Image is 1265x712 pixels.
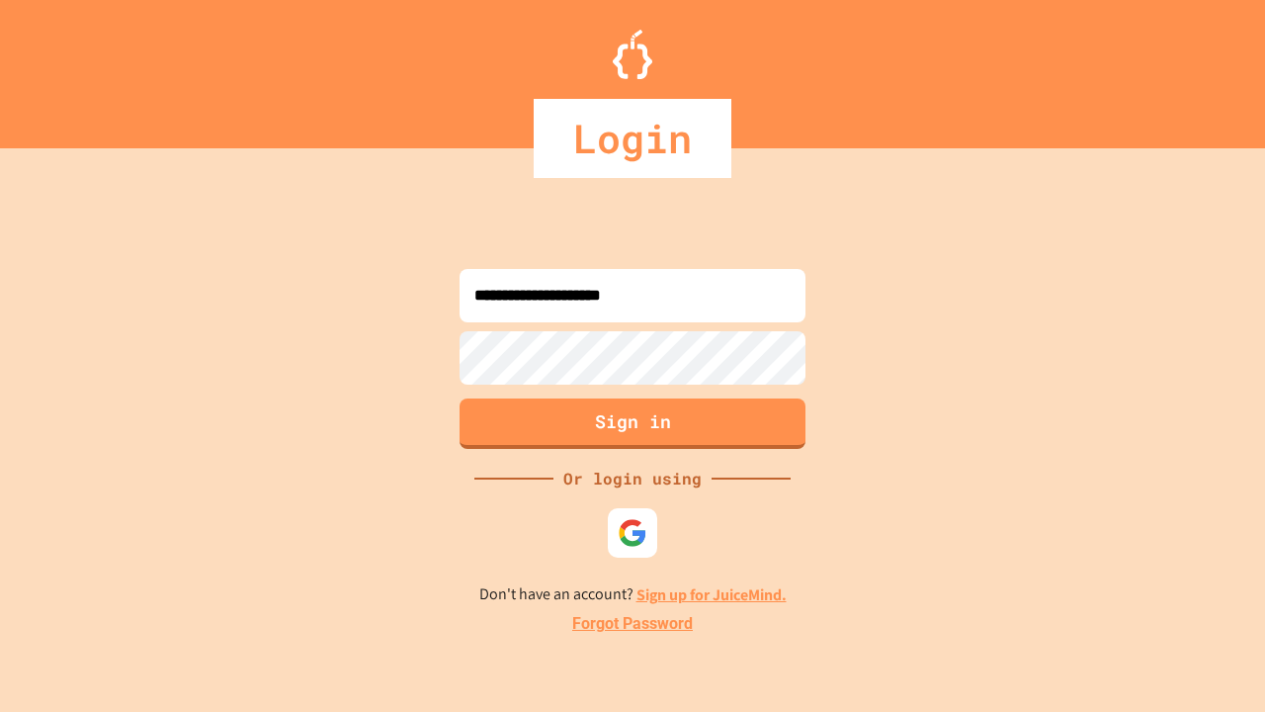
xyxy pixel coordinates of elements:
div: Login [534,99,731,178]
p: Don't have an account? [479,582,787,607]
a: Forgot Password [572,612,693,636]
div: Or login using [553,467,712,490]
img: Logo.svg [613,30,652,79]
a: Sign up for JuiceMind. [636,584,787,605]
button: Sign in [460,399,805,449]
img: google-icon.svg [618,518,647,548]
